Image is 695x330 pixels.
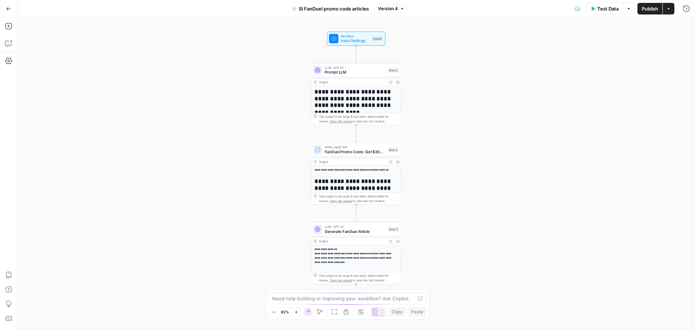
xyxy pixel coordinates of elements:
button: Copy [389,307,405,317]
span: Prompt LLM [325,69,386,75]
span: Paste [411,309,423,315]
div: This output is too large & has been abbreviated for review. to view the full content. [319,273,399,283]
div: Step 2 [388,68,399,73]
div: Inputs [372,36,383,41]
div: WorkflowInput SettingsInputs [311,32,401,46]
button: Publish [637,3,662,14]
div: Write Liquid TextFanDuel Promo Code: Get $300 Bonus for {{ event_title }}Step 4Output**** **** **... [311,143,401,205]
div: Output [319,239,386,243]
span: Workflow [341,34,370,38]
g: Edge from step_4 to step_3 [355,205,357,222]
span: Input Settings [341,38,370,43]
span: Copy [392,309,403,315]
div: Step 3 [388,227,399,232]
span: Write Liquid Text [325,145,385,150]
span: LLM · GPT-4.1 [325,224,386,229]
span: Copy the output [330,279,352,282]
span: SI FanDuel promo code articles [299,5,369,12]
g: Edge from step_2 to step_4 [355,125,357,142]
span: Test Data [597,5,619,12]
span: Copy the output [330,120,352,123]
span: Publish [642,5,658,12]
div: This output is too large & has been abbreviated for review. to view the full content. [319,114,399,124]
span: LLM · GPT-4.1 [325,65,386,70]
button: Paste [408,307,426,317]
span: Copy the output [330,199,352,203]
div: This output is too large & has been abbreviated for review. to view the full content. [319,194,399,203]
div: Step 4 [387,147,399,153]
span: Version 4 [378,5,398,12]
button: SI FanDuel promo code articles [288,3,373,14]
button: Version 4 [375,4,408,13]
span: Generate FanDuel Article [325,228,386,234]
button: Test Data [586,3,623,14]
span: 81% [281,309,289,315]
div: Output [319,80,386,84]
span: FanDuel Promo Code: Get $300 Bonus for {{ event_title }} [325,149,385,155]
div: Output [319,159,386,164]
g: Edge from start to step_2 [355,46,357,63]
